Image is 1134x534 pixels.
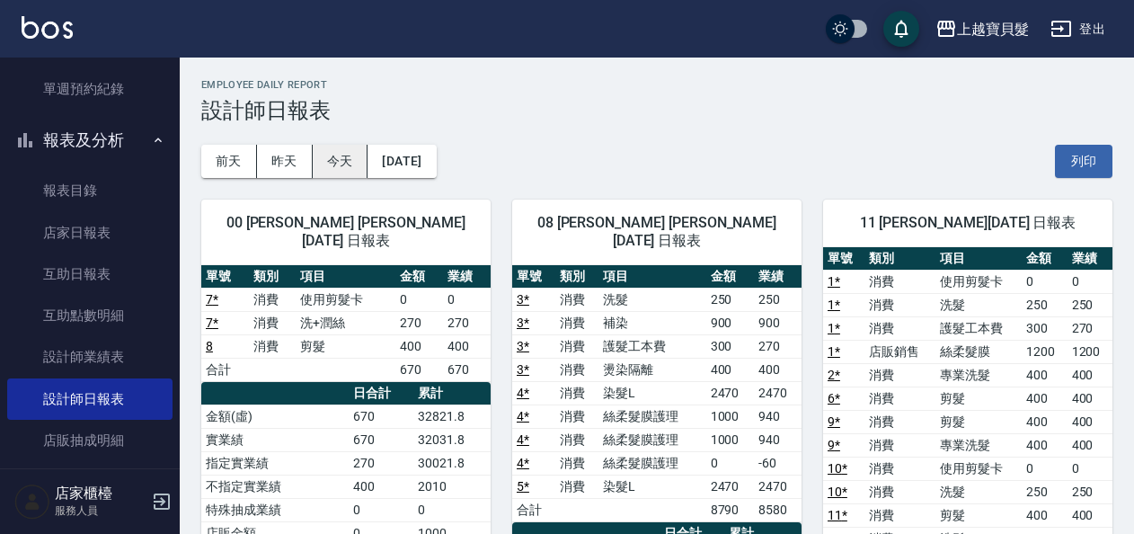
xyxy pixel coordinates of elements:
div: 上越寶貝髮 [957,18,1029,40]
td: 消費 [249,311,297,334]
span: 08 [PERSON_NAME] [PERSON_NAME] [DATE] 日報表 [534,214,780,250]
td: 30021.8 [413,451,491,475]
td: 270 [1068,316,1112,340]
button: 登出 [1043,13,1112,46]
td: 消費 [864,457,935,480]
td: 補染 [598,311,705,334]
td: 0 [349,498,413,521]
td: 400 [1068,503,1112,527]
td: 消費 [864,363,935,387]
button: 前天 [201,145,257,178]
td: -60 [754,451,802,475]
td: 2470 [706,475,754,498]
td: 剪髮 [935,503,1022,527]
td: 270 [349,451,413,475]
th: 單號 [512,265,555,289]
table: a dense table [512,265,802,522]
a: 非現金明細對帳單 [7,461,173,503]
td: 店販銷售 [864,340,935,363]
td: 0 [1068,457,1112,480]
td: 400 [1022,363,1067,387]
td: 400 [1022,410,1067,433]
td: 400 [1068,387,1112,410]
td: 剪髮 [296,334,395,358]
td: 670 [443,358,491,381]
td: 0 [1022,270,1067,293]
td: 使用剪髮卡 [935,270,1022,293]
td: 消費 [864,293,935,316]
td: 400 [443,334,491,358]
td: 300 [706,334,754,358]
td: 400 [1022,433,1067,457]
button: 昨天 [257,145,313,178]
td: 消費 [249,334,297,358]
td: 400 [1022,387,1067,410]
td: 染髮L [598,475,705,498]
td: 消費 [864,433,935,457]
td: 940 [754,428,802,451]
td: 實業績 [201,428,349,451]
td: 900 [754,311,802,334]
td: 指定實業績 [201,451,349,475]
td: 使用剪髮卡 [296,288,395,311]
th: 類別 [864,247,935,271]
td: 8580 [754,498,802,521]
span: 11 [PERSON_NAME][DATE] 日報表 [845,214,1091,232]
td: 消費 [864,270,935,293]
h5: 店家櫃檯 [55,485,146,503]
td: 不指定實業績 [201,475,349,498]
td: 護髮工本費 [598,334,705,358]
td: 400 [754,358,802,381]
td: 2010 [413,475,491,498]
td: 金額(虛) [201,405,349,428]
th: 金額 [395,265,443,289]
td: 消費 [555,475,598,498]
th: 項目 [598,265,705,289]
td: 32821.8 [413,405,491,428]
td: 270 [754,334,802,358]
td: 250 [1022,480,1067,503]
td: 900 [706,311,754,334]
a: 互助日報表 [7,254,173,295]
td: 0 [706,451,754,475]
td: 2470 [754,381,802,405]
a: 單週預約紀錄 [7,68,173,110]
td: 染髮L [598,381,705,405]
td: 250 [754,288,802,311]
td: 400 [395,334,443,358]
td: 護髮工本費 [935,316,1022,340]
a: 設計師日報表 [7,378,173,420]
td: 洗髮 [935,293,1022,316]
td: 消費 [555,428,598,451]
td: 250 [1022,293,1067,316]
td: 0 [443,288,491,311]
th: 業績 [443,265,491,289]
img: Logo [22,16,73,39]
th: 單號 [201,265,249,289]
img: Person [14,484,50,520]
td: 合計 [201,358,249,381]
td: 洗髮 [935,480,1022,503]
td: 燙染隔離 [598,358,705,381]
td: 400 [1068,433,1112,457]
td: 消費 [555,381,598,405]
td: 剪髮 [935,410,1022,433]
th: 金額 [706,265,754,289]
th: 項目 [935,247,1022,271]
td: 絲柔髮膜 [935,340,1022,363]
td: 絲柔髮膜護理 [598,405,705,428]
th: 業績 [754,265,802,289]
td: 8790 [706,498,754,521]
td: 400 [1022,503,1067,527]
a: 店販抽成明細 [7,420,173,461]
td: 消費 [555,358,598,381]
table: a dense table [201,265,491,382]
td: 1000 [706,405,754,428]
th: 單號 [823,247,864,271]
th: 類別 [249,265,297,289]
td: 消費 [864,316,935,340]
td: 消費 [864,480,935,503]
td: 940 [754,405,802,428]
button: 上越寶貝髮 [928,11,1036,48]
td: 消費 [555,288,598,311]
